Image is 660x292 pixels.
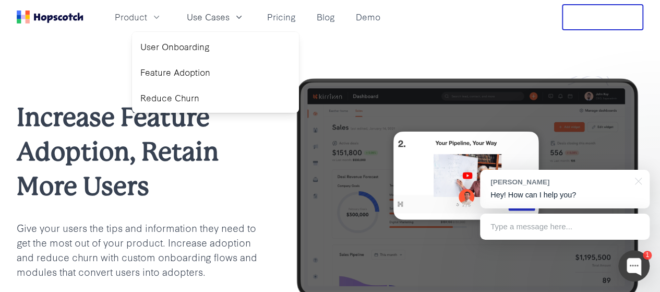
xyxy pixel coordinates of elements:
button: Free Trial [562,4,643,30]
a: Feature Adoption [136,62,295,83]
div: [PERSON_NAME] [490,177,629,187]
a: Reduce Churn [136,87,295,109]
h1: Increase Feature Adoption, Retain More Users [17,100,258,204]
div: Type a message here... [480,214,650,240]
a: Pricing [263,8,300,26]
span: Product [115,10,147,24]
img: Mark Spera [459,189,474,205]
a: Home [17,10,83,24]
a: User Onboarding [136,36,295,57]
a: Demo [352,8,385,26]
p: Hey! How can I help you? [490,190,639,201]
a: Blog [313,8,339,26]
span: Use Cases [187,10,230,24]
div: 1 [643,251,652,260]
button: Use Cases [181,8,250,26]
button: Product [109,8,168,26]
p: Give your users the tips and information they need to get the most out of your product. Increase ... [17,220,258,279]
